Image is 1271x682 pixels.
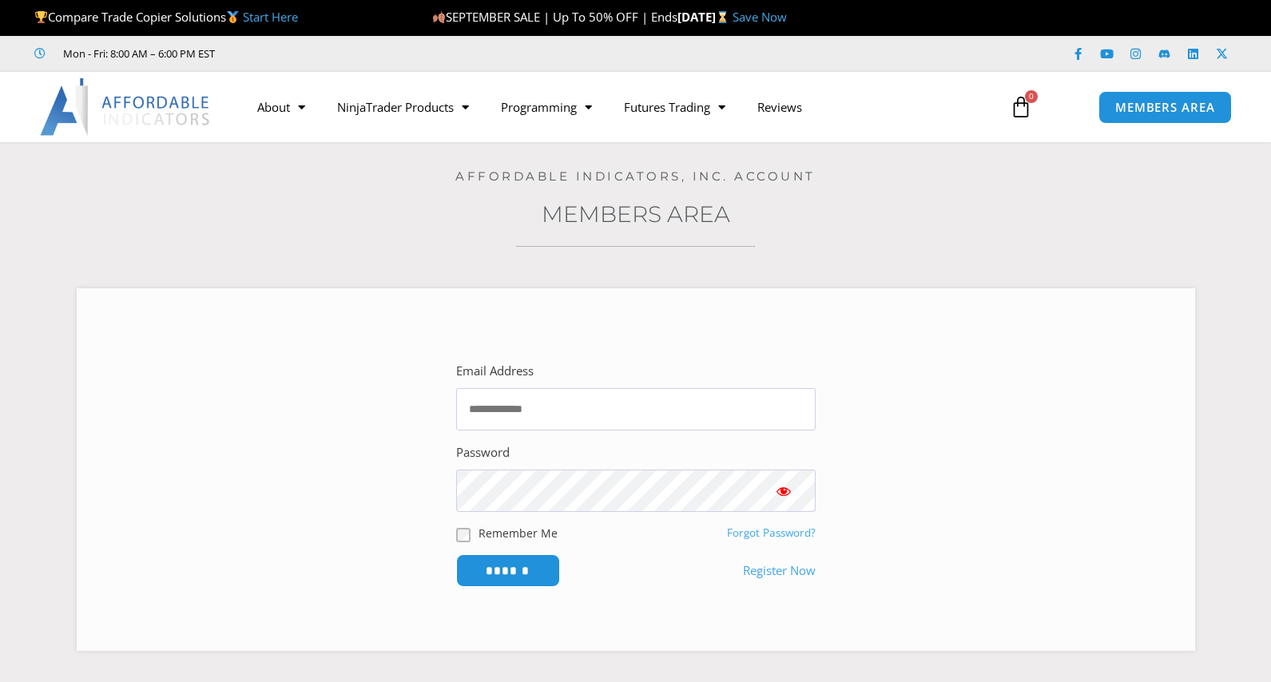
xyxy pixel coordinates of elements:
img: ⌛ [717,11,729,23]
img: LogoAI | Affordable Indicators – NinjaTrader [40,78,212,136]
span: SEPTEMBER SALE | Up To 50% OFF | Ends [432,9,677,25]
a: Affordable Indicators, Inc. Account [455,169,816,184]
span: 0 [1025,90,1038,103]
a: Register Now [743,560,816,582]
a: Forgot Password? [727,525,816,540]
a: About [241,89,321,125]
span: MEMBERS AREA [1115,101,1215,113]
a: 0 [986,84,1056,130]
a: Start Here [243,9,298,25]
span: Mon - Fri: 8:00 AM – 6:00 PM EST [59,44,215,63]
a: Futures Trading [608,89,741,125]
a: Save Now [733,9,787,25]
label: Password [456,442,510,464]
img: 🥇 [227,11,239,23]
a: Programming [485,89,608,125]
span: Compare Trade Copier Solutions [34,9,298,25]
label: Remember Me [479,525,558,541]
img: 🍂 [433,11,445,23]
a: Reviews [741,89,818,125]
img: 🏆 [35,11,47,23]
a: NinjaTrader Products [321,89,485,125]
button: Show password [752,470,816,512]
strong: [DATE] [677,9,733,25]
a: MEMBERS AREA [1098,91,1232,124]
nav: Menu [241,89,991,125]
a: Members Area [542,200,730,228]
iframe: Customer reviews powered by Trustpilot [237,46,477,61]
label: Email Address [456,360,534,383]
